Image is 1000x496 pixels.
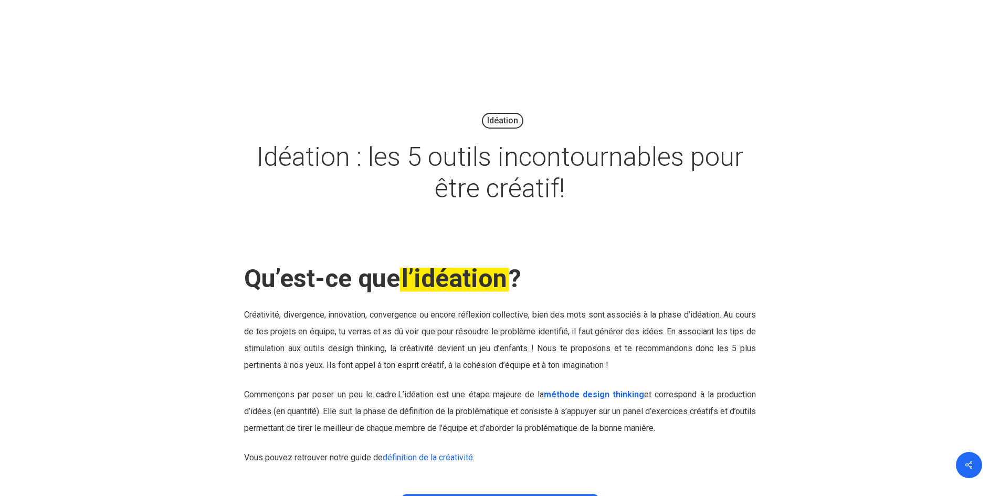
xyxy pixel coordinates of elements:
[244,310,756,353] span: Créativité, divergence, innovation, convergence ou encore réflexion collective, bien des mots son...
[238,131,763,215] h1: Idéation : les 5 outils incontournables pour être créatif!
[244,263,756,294] h2: Qu’est-ce que ?
[244,449,756,466] p: Vous pouvez retrouver notre guide de .
[482,113,523,129] a: Idéation
[400,263,509,293] em: l’idéation
[544,389,644,399] a: méthode design thinking
[244,389,756,433] span: L’idéation est une étape majeure de la et correspond à la production d’idées (en quantité). Elle ...
[383,452,473,462] a: définition de la créativité
[244,343,756,370] span: a créativité devient un jeu d’enfants ! Nous te proposons et te recommandons donc les 5 plus pert...
[244,389,398,399] span: Commençons par poser un peu le cadre.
